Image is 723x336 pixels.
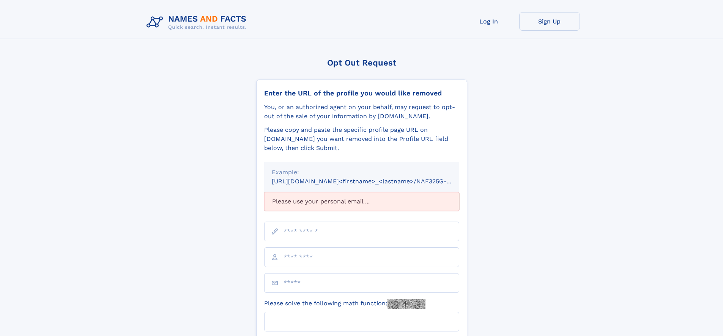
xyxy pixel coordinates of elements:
div: Example: [272,168,452,177]
label: Please solve the following math function: [264,299,425,309]
div: You, or an authorized agent on your behalf, may request to opt-out of the sale of your informatio... [264,103,459,121]
div: Please use your personal email ... [264,192,459,211]
div: Please copy and paste the specific profile page URL on [DOMAIN_NAME] you want removed into the Pr... [264,125,459,153]
a: Log In [458,12,519,31]
img: Logo Names and Facts [143,12,253,33]
a: Sign Up [519,12,580,31]
small: [URL][DOMAIN_NAME]<firstname>_<lastname>/NAF325G-xxxxxxxx [272,178,474,185]
div: Enter the URL of the profile you would like removed [264,89,459,97]
div: Opt Out Request [256,58,467,67]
